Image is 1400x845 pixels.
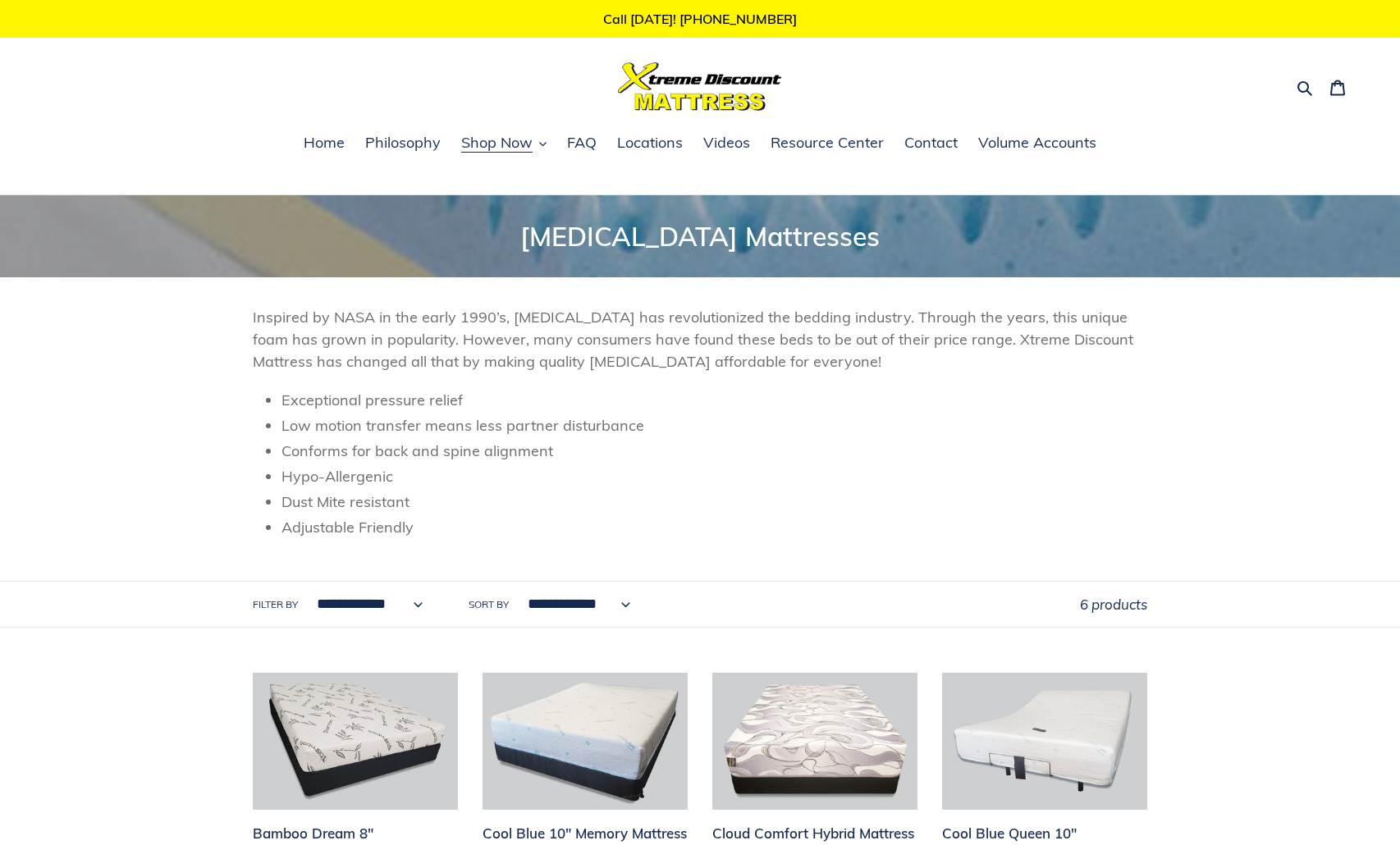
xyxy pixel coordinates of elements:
[281,414,1147,436] li: Low motion transfer means less partner disturbance
[453,131,555,156] button: Shop Now
[365,133,441,153] span: Philosophy
[559,131,605,156] a: FAQ
[304,133,345,153] span: Home
[281,440,1147,462] li: Conforms for back and spine alignment
[567,133,597,153] span: FAQ
[253,306,1147,372] p: Inspired by NASA in the early 1990’s, [MEDICAL_DATA] has revolutionized the bedding industry. Thr...
[281,465,1147,487] li: Hypo-Allergenic
[1080,596,1147,613] span: 6 products
[520,220,880,253] span: [MEDICAL_DATA] Mattresses
[461,133,533,153] span: Shop Now
[896,131,966,156] a: Contact
[469,597,509,612] label: Sort by
[253,597,298,612] label: Filter by
[281,516,1147,538] li: Adjustable Friendly
[695,131,758,156] a: Videos
[703,133,750,153] span: Videos
[771,133,884,153] span: Resource Center
[762,131,892,156] a: Resource Center
[295,131,353,156] a: Home
[904,133,958,153] span: Contact
[618,62,782,111] img: Xtreme Discount Mattress
[609,131,691,156] a: Locations
[617,133,683,153] span: Locations
[281,389,1147,411] li: Exceptional pressure relief
[281,491,1147,513] li: Dust Mite resistant
[357,131,449,156] a: Philosophy
[978,133,1096,153] span: Volume Accounts
[970,131,1105,156] a: Volume Accounts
